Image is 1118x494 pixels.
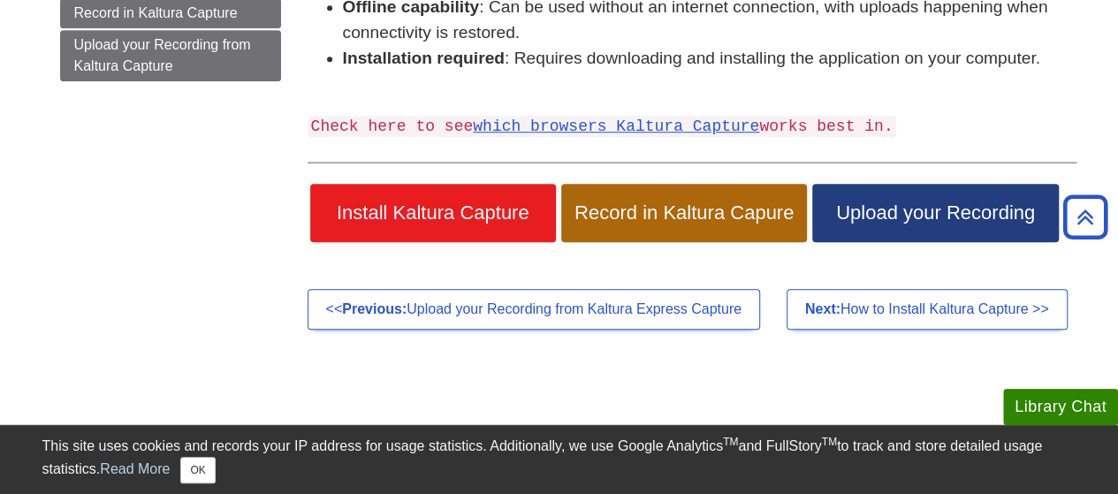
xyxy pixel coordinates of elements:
[574,201,794,224] span: Record in Kaltura Capure
[343,49,505,67] strong: Installation required
[180,457,215,483] button: Close
[805,301,840,316] strong: Next:
[60,30,281,81] a: Upload your Recording from Kaltura Capture
[323,201,543,224] span: Install Kaltura Capture
[310,184,556,242] a: Install Kaltura Capture
[42,436,1076,483] div: This site uses cookies and records your IP address for usage statistics. Additionally, we use Goo...
[308,289,760,330] a: <<Previous:Upload your Recording from Kaltura Express Capture
[561,184,807,242] a: Record in Kaltura Capure
[825,201,1045,224] span: Upload your Recording
[787,289,1068,330] a: Next:How to Install Kaltura Capture >>
[473,118,759,135] a: which browsers Kaltura Capture
[1057,205,1114,229] a: Back to Top
[812,184,1058,242] a: Upload your Recording
[343,46,1076,72] li: : Requires downloading and installing the application on your computer.
[342,301,407,316] strong: Previous:
[308,116,897,137] code: Check here to see works best in.
[1003,389,1118,425] button: Library Chat
[822,436,837,448] sup: TM
[723,436,738,448] sup: TM
[100,461,170,476] a: Read More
